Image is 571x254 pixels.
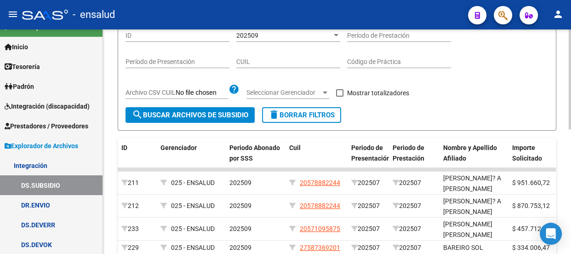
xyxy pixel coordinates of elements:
[73,5,115,25] span: - ensalud
[393,178,436,188] div: 202507
[351,144,390,162] span: Periodo de Presentación
[171,202,215,209] span: 025 - ENSALUD
[132,111,248,119] span: Buscar Archivos de Subsidio
[5,141,78,151] span: Explorador de Archivos
[389,138,440,179] datatable-header-cell: Periodo de Prestación
[512,244,550,251] span: $ 334.006,47
[540,223,562,245] div: Open Intercom Messenger
[393,144,424,162] span: Periodo de Prestación
[157,138,226,179] datatable-header-cell: Gerenciador
[351,178,385,188] div: 202507
[553,9,564,20] mat-icon: person
[126,107,255,123] button: Buscar Archivos de Subsidio
[262,107,341,123] button: Borrar Filtros
[440,138,508,179] datatable-header-cell: Nombre y Apellido Afiliado
[229,244,251,251] span: 202509
[393,242,436,253] div: 202507
[351,224,385,234] div: 202507
[393,224,436,234] div: 202507
[289,144,301,151] span: Cuil
[512,144,542,162] span: Importe Solicitado
[5,42,28,52] span: Inicio
[121,178,153,188] div: 211
[121,242,153,253] div: 229
[512,179,550,186] span: $ 951.660,72
[347,87,409,98] span: Mostrar totalizadores
[5,121,88,131] span: Prestadores / Proveedores
[300,179,340,186] span: 20578882244
[246,89,321,97] span: Seleccionar Gerenciador
[229,225,251,232] span: 202509
[132,109,143,120] mat-icon: search
[7,9,18,20] mat-icon: menu
[229,202,251,209] span: 202509
[121,201,153,211] div: 212
[351,242,385,253] div: 202507
[236,32,258,39] span: 202509
[443,174,501,192] span: [PERSON_NAME]? A [PERSON_NAME]
[348,138,389,179] datatable-header-cell: Periodo de Presentación
[300,225,340,232] span: 20571095875
[443,220,492,238] span: [PERSON_NAME] [PERSON_NAME]
[160,144,197,151] span: Gerenciador
[121,224,153,234] div: 233
[393,201,436,211] div: 202507
[229,144,280,162] span: Periodo Abonado por SSS
[268,109,280,120] mat-icon: delete
[351,201,385,211] div: 202507
[118,138,157,179] datatable-header-cell: ID
[5,62,40,72] span: Tesorería
[300,202,340,209] span: 20578882244
[443,244,483,251] span: BAREIRO SOL
[285,138,348,179] datatable-header-cell: Cuil
[171,179,215,186] span: 025 - ENSALUD
[512,225,550,232] span: $ 457.712,57
[176,89,228,97] input: Archivo CSV CUIL
[508,138,554,179] datatable-header-cell: Importe Solicitado
[121,144,127,151] span: ID
[443,144,497,162] span: Nombre y Apellido Afiliado
[268,111,335,119] span: Borrar Filtros
[171,225,215,232] span: 025 - ENSALUD
[171,244,215,251] span: 025 - ENSALUD
[512,202,550,209] span: $ 870.753,12
[300,244,340,251] span: 27587369201
[443,197,501,215] span: [PERSON_NAME]? A [PERSON_NAME]
[228,84,240,95] mat-icon: help
[229,179,251,186] span: 202509
[226,138,285,179] datatable-header-cell: Periodo Abonado por SSS
[5,81,34,92] span: Padrón
[5,101,90,111] span: Integración (discapacidad)
[126,89,176,96] span: Archivo CSV CUIL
